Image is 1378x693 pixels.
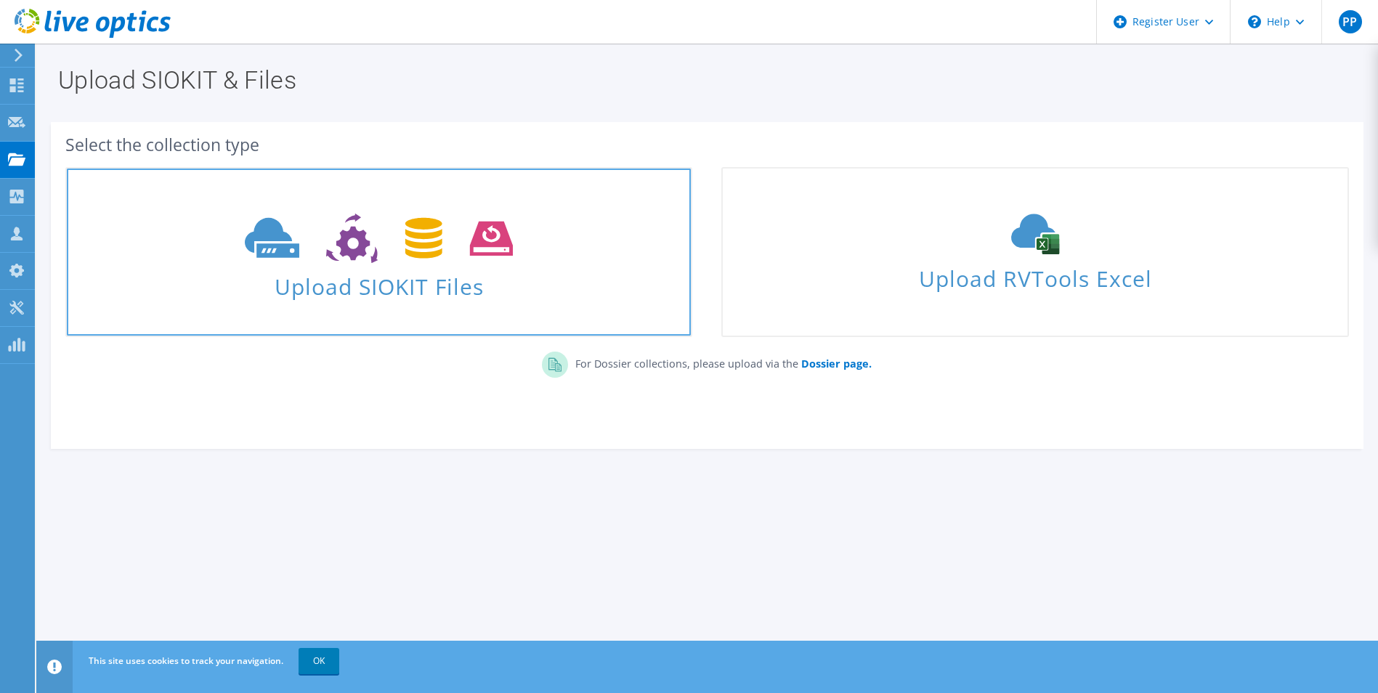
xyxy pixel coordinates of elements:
span: This site uses cookies to track your navigation. [89,654,283,667]
div: Select the collection type [65,137,1349,153]
p: For Dossier collections, please upload via the [568,352,872,372]
span: PP [1339,10,1362,33]
h1: Upload SIOKIT & Files [58,68,1349,92]
a: Dossier page. [798,357,872,370]
span: Upload RVTools Excel [723,259,1347,291]
b: Dossier page. [801,357,872,370]
span: Upload SIOKIT Files [67,267,691,298]
a: Upload RVTools Excel [721,167,1348,337]
svg: \n [1248,15,1261,28]
a: OK [299,648,339,674]
a: Upload SIOKIT Files [65,167,692,337]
